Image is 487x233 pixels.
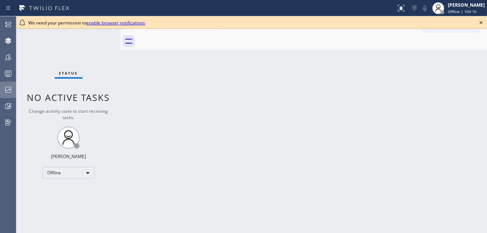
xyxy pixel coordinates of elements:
span: We need your permission to [28,20,145,26]
div: [PERSON_NAME] [448,2,485,8]
span: Status [59,70,78,76]
button: Mute [420,3,430,13]
span: No active tasks [27,91,110,104]
span: Change activity state to start receiving tasks. [29,108,108,121]
div: Offline [42,167,94,179]
span: Offline | 10d 1h [448,9,477,14]
div: [PERSON_NAME] [51,153,86,160]
a: enable browser notifications [86,20,145,26]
